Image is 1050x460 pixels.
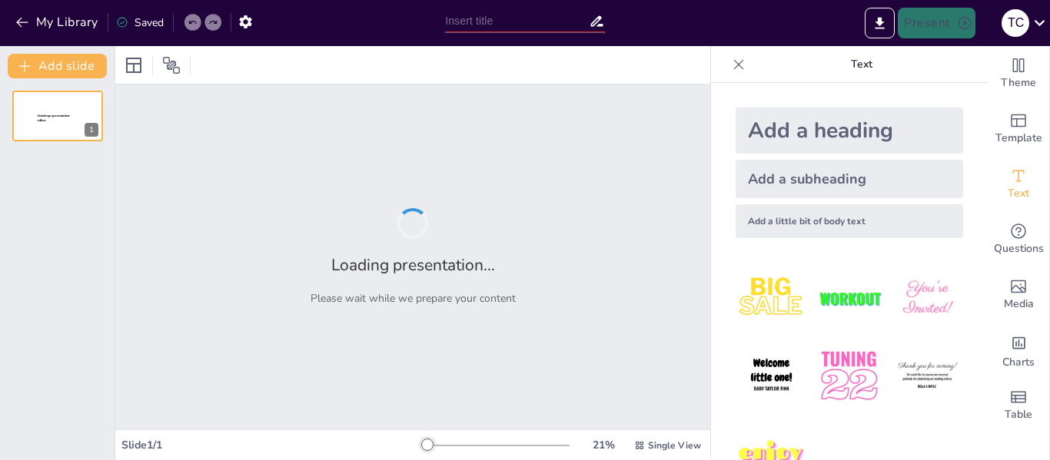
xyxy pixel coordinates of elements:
div: Change the overall theme [988,46,1049,101]
div: Saved [116,15,164,30]
span: Single View [648,439,701,452]
div: Add a table [988,378,1049,433]
input: Insert title [445,10,589,32]
span: Questions [994,240,1044,257]
div: Slide 1 / 1 [121,438,422,452]
div: Layout [121,53,146,78]
div: Add charts and graphs [988,323,1049,378]
p: Please wait while we prepare your content [311,291,516,306]
span: Position [162,56,181,74]
span: Charts [1002,354,1035,371]
span: Template [995,130,1042,147]
span: Sendsteps presentation editor [38,114,70,123]
div: Add text boxes [988,157,1049,212]
h2: Loading presentation... [331,254,495,276]
div: Add ready made slides [988,101,1049,157]
span: Theme [1001,74,1036,91]
button: My Library [12,10,105,35]
div: Add a little bit of body text [736,204,963,238]
span: Table [1005,406,1032,423]
div: Add images, graphics, shapes or video [988,267,1049,323]
img: 5.jpeg [813,340,885,412]
span: Text [1008,185,1029,202]
img: 6.jpeg [892,340,963,412]
div: T c [1002,9,1029,37]
div: Get real-time input from your audience [988,212,1049,267]
button: T c [1002,8,1029,38]
div: Add a heading [736,108,963,154]
button: Export to PowerPoint [865,8,895,38]
span: Media [1004,296,1034,313]
button: Present [898,8,975,38]
div: Add a subheading [736,160,963,198]
img: 1.jpeg [736,263,807,334]
div: 21 % [585,438,622,452]
img: 2.jpeg [813,263,885,334]
button: Add slide [8,54,107,78]
div: 1 [12,91,103,141]
img: 3.jpeg [892,263,963,334]
p: Text [751,46,972,83]
img: 4.jpeg [736,340,807,412]
div: 1 [85,123,98,137]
